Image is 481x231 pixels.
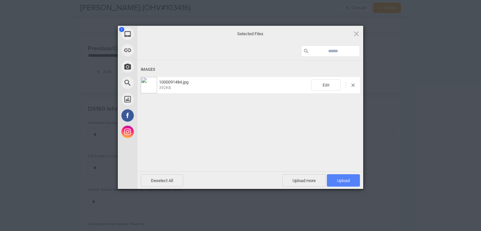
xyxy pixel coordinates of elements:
span: Edit [311,79,341,91]
span: Upload [327,174,360,187]
div: Images [141,64,360,76]
div: My Device [118,26,196,42]
span: Deselect All [141,174,183,187]
span: 1000091484.jpg [157,80,311,90]
span: Click here or hit ESC to close picker [353,30,360,37]
img: 79392df1-d241-42c7-ac8a-12dbe240e49b [141,77,157,93]
div: Facebook [118,107,196,124]
span: Selected Files [185,31,316,37]
div: Take Photo [118,58,196,75]
span: Upload more [282,174,326,187]
div: Web Search [118,75,196,91]
span: 1000091484.jpg [159,80,188,85]
div: Instagram [118,124,196,140]
span: Upload [337,178,350,183]
span: 1 [119,27,124,32]
div: Unsplash [118,91,196,107]
span: 392KB [159,85,171,90]
div: Link (URL) [118,42,196,58]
